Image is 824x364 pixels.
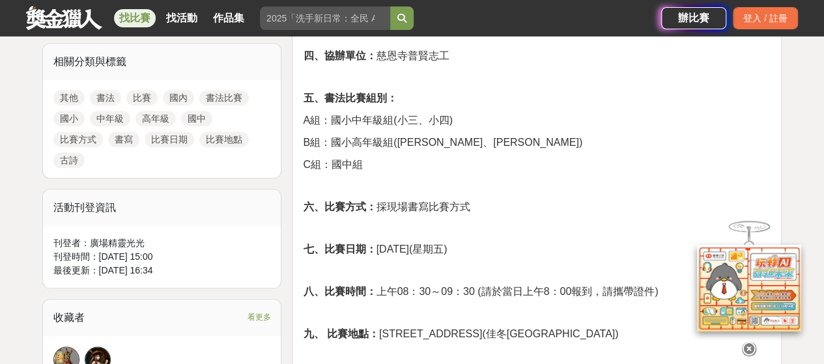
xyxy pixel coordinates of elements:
a: 高年級 [135,111,176,126]
div: 刊登者： 廣場精靈光光 [53,236,271,250]
span: [DATE](星期五) [303,244,447,255]
a: 國內 [163,90,194,105]
a: 比賽日期 [145,132,194,147]
a: 比賽地點 [199,132,249,147]
a: 比賽 [126,90,158,105]
div: 登入 / 註冊 [733,7,798,29]
span: A組：國小中年級組(小三、小四) [303,115,452,126]
span: 上午08：30～09：30 (請於當日上午8：00報到，請攜帶證件) [303,286,658,297]
div: 活動刊登資訊 [43,189,281,226]
span: B組：國小高年級組([PERSON_NAME]、[PERSON_NAME]) [303,137,582,148]
a: 比賽方式 [53,132,103,147]
a: 書法比賽 [199,90,249,105]
span: 收藏者 [53,312,85,323]
a: 中年級 [90,111,130,126]
strong: 四、協辦單位： [303,50,376,61]
strong: 七、比賽日期： [303,244,376,255]
a: 找活動 [161,9,203,27]
strong: 八、比賽時間： [303,286,376,297]
input: 2025「洗手新日常：全民 ALL IN」洗手歌全台徵選 [260,7,390,30]
span: [STREET_ADDRESS](佳冬[GEOGRAPHIC_DATA]) [303,328,618,339]
div: 相關分類與標籤 [43,44,281,80]
span: 採現場書寫比賽方式 [303,201,470,212]
a: 書法 [90,90,121,105]
a: 辦比賽 [661,7,726,29]
div: 最後更新： [DATE] 16:34 [53,264,271,277]
a: 古詩 [53,152,85,168]
a: 國中 [181,111,212,126]
a: 書寫 [108,132,139,147]
span: C組：國中組 [303,159,363,170]
strong: 五、書法比賽組別： [303,92,397,104]
a: 其他 [53,90,85,105]
div: 刊登時間： [DATE] 15:00 [53,250,271,264]
a: 作品集 [208,9,249,27]
strong: 九、 比賽地點： [303,328,378,339]
strong: 六、比賽方式： [303,201,376,212]
a: 找比賽 [114,9,156,27]
img: d2146d9a-e6f6-4337-9592-8cefde37ba6b.png [697,238,801,324]
span: 慈恩寺普賢志工 [303,50,449,61]
a: 國小 [53,111,85,126]
span: 看更多 [247,310,270,324]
